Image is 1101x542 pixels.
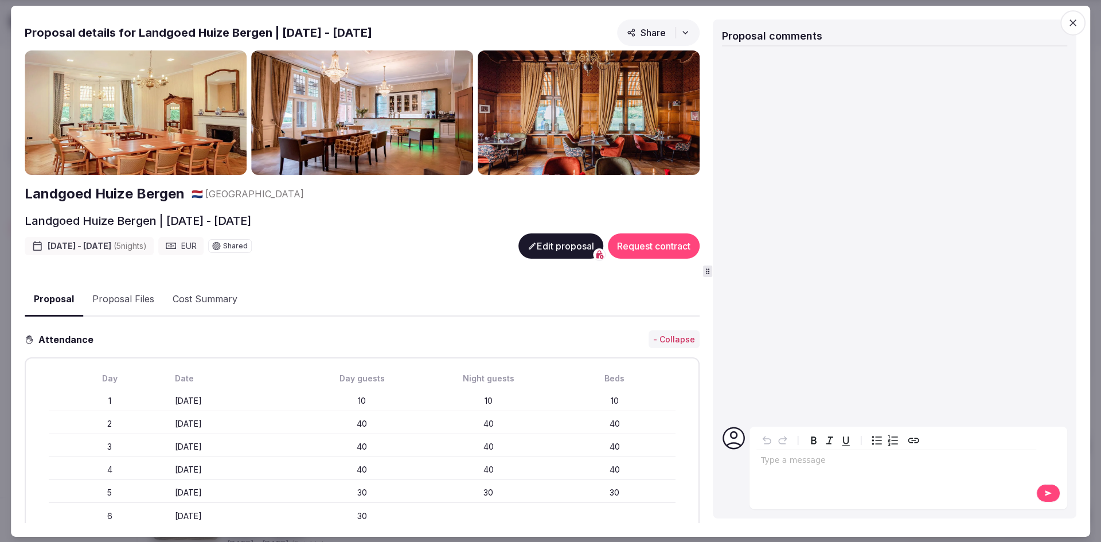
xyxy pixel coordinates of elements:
div: 10 [554,395,676,407]
span: [DATE] - [DATE] [48,240,147,252]
span: Shared [223,243,248,249]
button: Proposal Files [83,283,163,316]
div: [DATE] [175,510,296,522]
button: Italic [822,432,838,449]
div: toggle group [869,432,901,449]
div: 3 [49,441,170,453]
div: 30 [554,487,676,498]
div: 30 [428,487,549,498]
div: 10 [302,395,423,407]
h3: Attendance [34,333,103,346]
div: [DATE] [175,487,296,498]
a: Landgoed Huize Bergen [25,184,185,204]
div: editable markdown [756,450,1036,473]
div: 40 [302,464,423,475]
h2: Landgoed Huize Bergen | [DATE] - [DATE] [25,213,251,229]
div: 40 [428,441,549,453]
img: Gallery photo 1 [25,50,247,175]
div: 40 [428,464,549,475]
div: 10 [428,395,549,407]
div: [DATE] [175,418,296,430]
div: 40 [554,418,676,430]
button: Numbered list [885,432,901,449]
button: Share [617,19,700,45]
div: 40 [302,441,423,453]
div: [DATE] [175,441,296,453]
div: 40 [554,464,676,475]
h2: Proposal details for Landgoed Huize Bergen | [DATE] - [DATE] [25,24,372,40]
button: Request contract [608,233,700,259]
button: Bold [806,432,822,449]
span: 🇳🇱 [192,188,203,200]
div: Date [175,373,296,384]
div: [DATE] [175,464,296,475]
button: 🇳🇱 [192,188,203,200]
img: Gallery photo 2 [251,50,473,175]
button: Bulleted list [869,432,885,449]
button: Edit proposal [518,233,603,259]
div: 1 [49,395,170,407]
div: EUR [158,237,204,255]
div: 5 [49,487,170,498]
div: 2 [49,418,170,430]
div: Night guests [428,373,549,384]
div: Day guests [302,373,423,384]
div: 6 [49,510,170,522]
button: Cost Summary [163,283,247,316]
span: Share [627,26,666,38]
span: Proposal comments [722,29,822,41]
div: 40 [554,441,676,453]
button: Create link [905,432,922,449]
div: 30 [302,487,423,498]
div: 40 [302,418,423,430]
button: Proposal [25,283,83,317]
div: 40 [428,418,549,430]
div: Beds [554,373,676,384]
div: Day [49,373,170,384]
span: ( 5 night s ) [114,241,147,251]
div: 30 [302,510,423,522]
div: 4 [49,464,170,475]
span: [GEOGRAPHIC_DATA] [205,188,304,200]
div: [DATE] [175,395,296,407]
button: - Collapse [649,330,700,349]
button: Underline [838,432,854,449]
img: Gallery photo 3 [478,50,700,175]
